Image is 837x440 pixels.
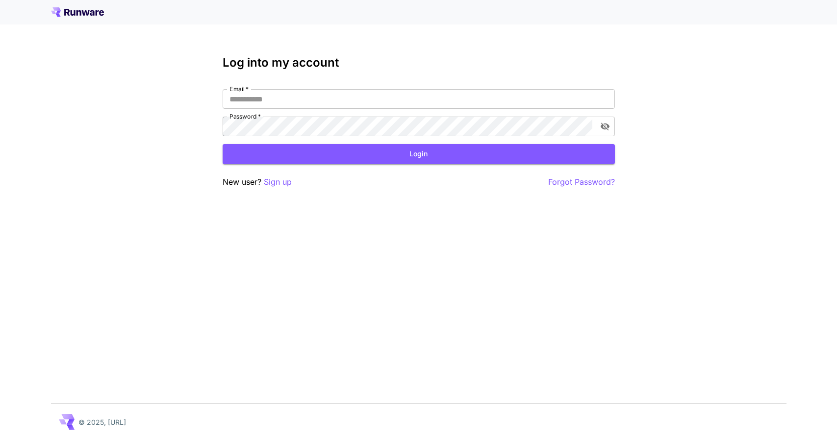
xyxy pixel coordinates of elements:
h3: Log into my account [223,56,615,70]
label: Email [229,85,249,93]
button: Forgot Password? [548,176,615,188]
label: Password [229,112,261,121]
button: toggle password visibility [596,118,614,135]
button: Login [223,144,615,164]
p: © 2025, [URL] [78,417,126,427]
p: New user? [223,176,292,188]
button: Sign up [264,176,292,188]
